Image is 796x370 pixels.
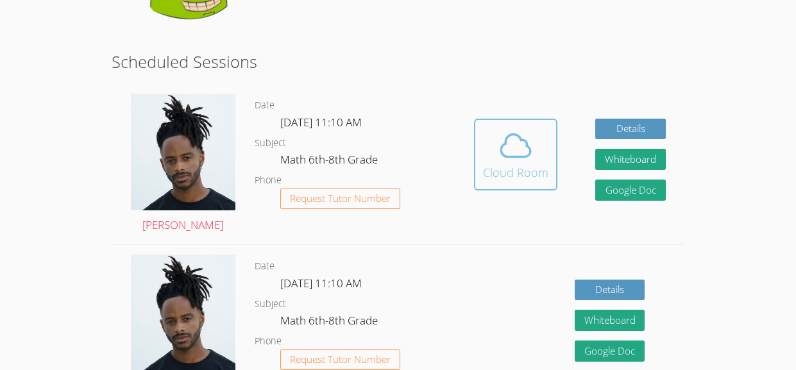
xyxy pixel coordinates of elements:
dt: Date [255,258,275,274]
button: Whiteboard [575,310,645,331]
a: Google Doc [575,341,645,362]
dt: Phone [255,333,282,349]
dt: Phone [255,172,282,189]
dt: Subject [255,296,286,312]
span: [DATE] 11:10 AM [280,276,362,290]
div: Cloud Room [483,164,548,181]
a: [PERSON_NAME] [131,94,235,235]
span: Request Tutor Number [290,355,391,364]
a: Google Doc [595,180,666,201]
button: Cloud Room [474,119,557,190]
h2: Scheduled Sessions [112,49,685,74]
dt: Date [255,97,275,114]
span: [DATE] 11:10 AM [280,115,362,130]
button: Request Tutor Number [280,189,400,210]
button: Whiteboard [595,149,666,170]
a: Details [575,280,645,301]
img: Portrait.jpg [131,94,235,210]
span: Request Tutor Number [290,194,391,203]
a: Details [595,119,666,140]
dt: Subject [255,135,286,151]
dd: Math 6th-8th Grade [280,151,380,172]
dd: Math 6th-8th Grade [280,312,380,333]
